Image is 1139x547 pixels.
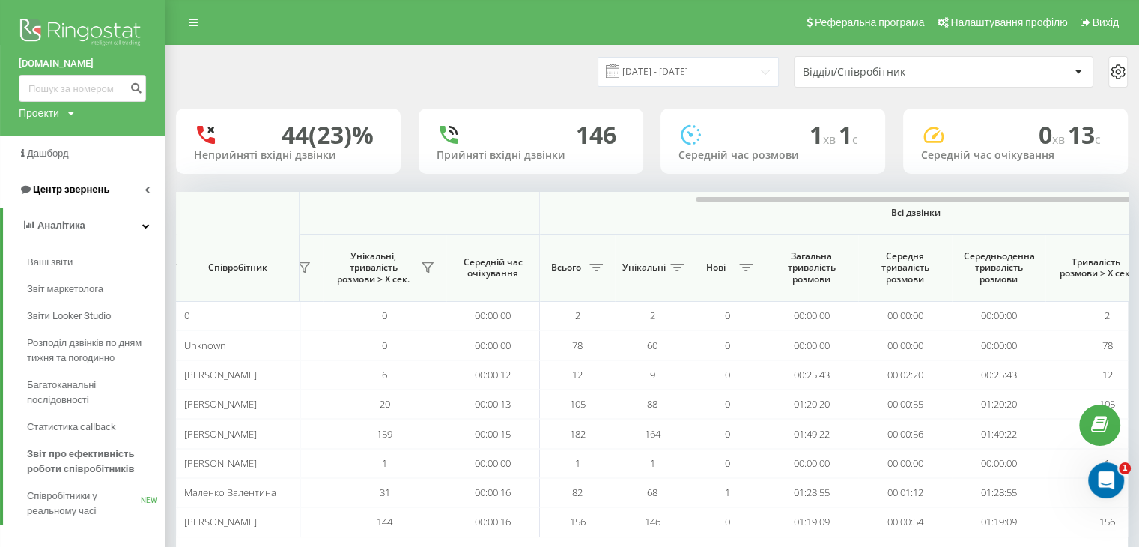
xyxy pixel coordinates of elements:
[19,106,59,121] div: Проекти
[446,330,540,360] td: 00:00:00
[1052,131,1068,148] span: хв
[725,339,730,352] span: 0
[725,309,730,322] span: 0
[952,330,1045,360] td: 00:00:00
[650,309,655,322] span: 2
[446,390,540,419] td: 00:00:13
[1102,368,1113,381] span: 12
[1099,397,1115,411] span: 105
[725,427,730,441] span: 0
[725,397,730,411] span: 0
[184,368,257,381] span: [PERSON_NAME]
[650,368,655,381] span: 9
[377,427,392,441] span: 159
[1102,339,1113,352] span: 78
[622,262,666,273] span: Унікальні
[27,276,165,303] a: Звіт маркетолога
[184,397,257,411] span: [PERSON_NAME]
[330,250,416,285] span: Унікальні, тривалість розмови > Х сек.
[952,360,1045,390] td: 00:25:43
[576,121,616,149] div: 146
[184,515,257,528] span: [PERSON_NAME]
[963,250,1034,285] span: Середньоденна тривалість розмови
[27,489,141,519] span: Співробітники у реальному часі
[1095,131,1101,148] span: c
[27,441,165,483] a: Звіт про ефективність роботи співробітників
[725,486,730,499] span: 1
[765,330,858,360] td: 00:00:00
[19,56,146,71] a: [DOMAIN_NAME]
[27,372,165,414] a: Багатоканальні послідовності
[33,184,109,195] span: Центр звернень
[858,478,952,507] td: 00:01:12
[1099,515,1115,528] span: 156
[27,483,165,525] a: Співробітники у реальному часіNEW
[1093,16,1119,28] span: Вихід
[446,301,540,330] td: 00:00:00
[650,456,655,470] span: 1
[952,449,1045,478] td: 00:00:00
[1105,456,1110,470] span: 1
[184,427,257,441] span: [PERSON_NAME]
[547,262,585,273] span: Всього
[858,419,952,448] td: 00:00:56
[950,16,1067,28] span: Налаштування профілю
[27,249,165,276] a: Ваші звіти
[27,148,69,159] span: Дашборд
[765,419,858,448] td: 01:49:22
[858,449,952,478] td: 00:00:00
[27,447,157,477] span: Звіт про ефективність роботи співробітників
[858,360,952,390] td: 00:02:20
[823,131,839,148] span: хв
[697,262,735,273] span: Нові
[382,456,387,470] span: 1
[921,149,1110,162] div: Середній час очікування
[3,208,165,244] a: Аналiтика
[765,360,858,390] td: 00:25:43
[446,419,540,448] td: 00:00:15
[952,301,1045,330] td: 00:00:00
[815,16,925,28] span: Реферальна програма
[647,397,657,411] span: 88
[184,486,276,499] span: Маленко Валентина
[725,456,730,470] span: 0
[803,66,982,79] div: Відділ/Співробітник
[194,149,383,162] div: Неприйняті вхідні дзвінки
[575,309,580,322] span: 2
[776,250,847,285] span: Загальна тривалість розмови
[184,339,226,352] span: Unknown
[27,255,73,270] span: Ваші звіти
[765,478,858,507] td: 01:28:55
[1088,462,1124,498] iframe: Intercom live chat
[19,15,146,52] img: Ringostat logo
[446,449,540,478] td: 00:00:00
[645,515,660,528] span: 146
[575,456,580,470] span: 1
[647,486,657,499] span: 68
[382,339,387,352] span: 0
[382,309,387,322] span: 0
[678,149,867,162] div: Середній час розмови
[27,414,165,441] a: Статистика callback
[1053,256,1139,279] span: Тривалість розмови > Х сек.
[765,507,858,537] td: 01:19:09
[572,368,583,381] span: 12
[1039,118,1068,151] span: 0
[1119,462,1131,474] span: 1
[858,390,952,419] td: 00:00:55
[570,427,586,441] span: 182
[952,390,1045,419] td: 01:20:20
[952,507,1045,537] td: 01:19:09
[446,478,540,507] td: 00:00:16
[858,301,952,330] td: 00:00:00
[189,262,286,273] span: Співробітник
[184,309,189,322] span: 0
[27,282,103,297] span: Звіт маркетолога
[839,118,858,151] span: 1
[572,339,583,352] span: 78
[380,486,390,499] span: 31
[184,456,257,470] span: [PERSON_NAME]
[1105,309,1110,322] span: 2
[572,486,583,499] span: 82
[377,515,392,528] span: 144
